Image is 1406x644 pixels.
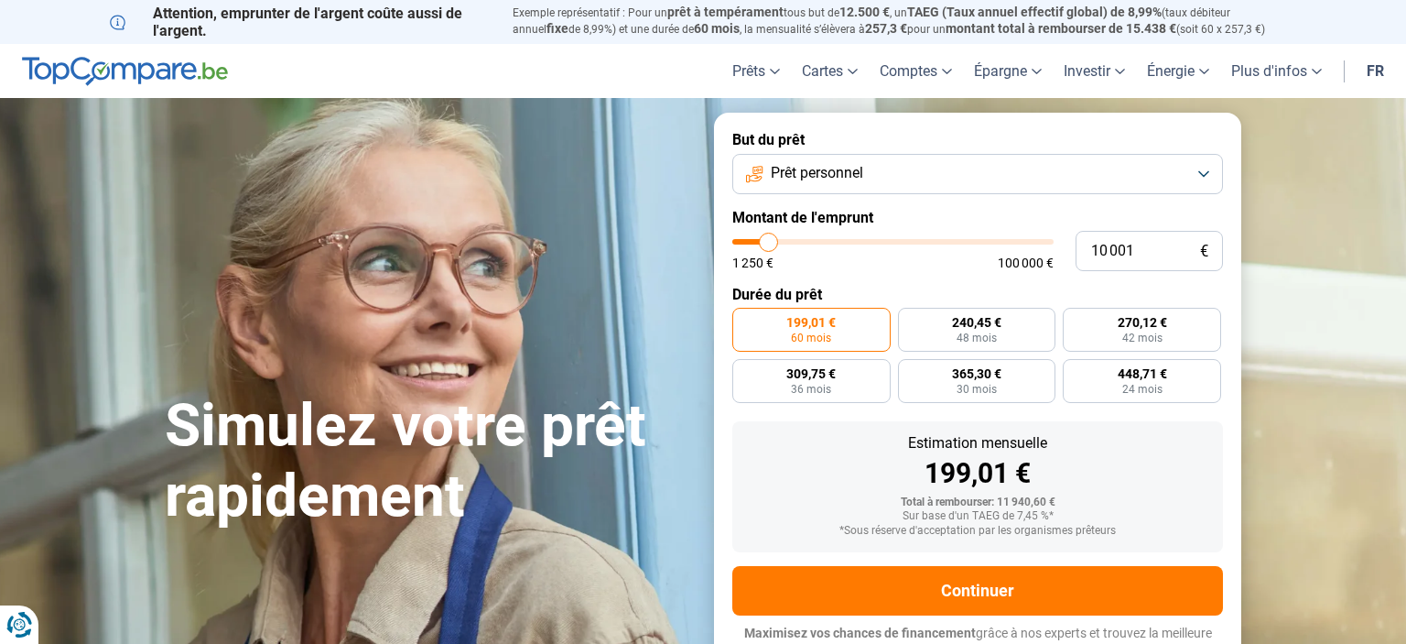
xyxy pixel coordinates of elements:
[786,367,836,380] span: 309,75 €
[732,566,1223,616] button: Continuer
[721,44,791,98] a: Prêts
[1136,44,1220,98] a: Énergie
[791,333,831,344] span: 60 mois
[1053,44,1136,98] a: Investir
[732,257,773,269] span: 1 250 €
[1220,44,1333,98] a: Plus d'infos
[839,5,890,19] span: 12.500 €
[1122,384,1163,395] span: 24 mois
[732,209,1223,226] label: Montant de l'emprunt
[744,626,976,640] span: Maximisez vos chances de financement
[771,163,863,183] span: Prêt personnel
[952,316,1001,329] span: 240,45 €
[747,436,1208,451] div: Estimation mensuelle
[998,257,1054,269] span: 100 000 €
[946,21,1176,36] span: montant total à rembourser de 15.438 €
[865,21,907,36] span: 257,3 €
[747,525,1208,538] div: *Sous réserve d'acceptation par les organismes prêteurs
[667,5,784,19] span: prêt à tempérament
[747,460,1208,487] div: 199,01 €
[963,44,1053,98] a: Épargne
[22,57,228,86] img: TopCompare
[957,333,997,344] span: 48 mois
[786,316,836,329] span: 199,01 €
[1118,367,1167,380] span: 448,71 €
[1118,316,1167,329] span: 270,12 €
[791,384,831,395] span: 36 mois
[747,497,1208,509] div: Total à rembourser: 11 940,60 €
[1356,44,1395,98] a: fr
[869,44,963,98] a: Comptes
[957,384,997,395] span: 30 mois
[694,21,740,36] span: 60 mois
[1122,333,1163,344] span: 42 mois
[791,44,869,98] a: Cartes
[907,5,1162,19] span: TAEG (Taux annuel effectif global) de 8,99%
[165,391,692,532] h1: Simulez votre prêt rapidement
[952,367,1001,380] span: 365,30 €
[732,154,1223,194] button: Prêt personnel
[732,131,1223,148] label: But du prêt
[110,5,491,39] p: Attention, emprunter de l'argent coûte aussi de l'argent.
[732,286,1223,303] label: Durée du prêt
[747,510,1208,523] div: Sur base d'un TAEG de 7,45 %*
[546,21,568,36] span: fixe
[1200,244,1208,259] span: €
[513,5,1296,38] p: Exemple représentatif : Pour un tous but de , un (taux débiteur annuel de 8,99%) et une durée de ...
